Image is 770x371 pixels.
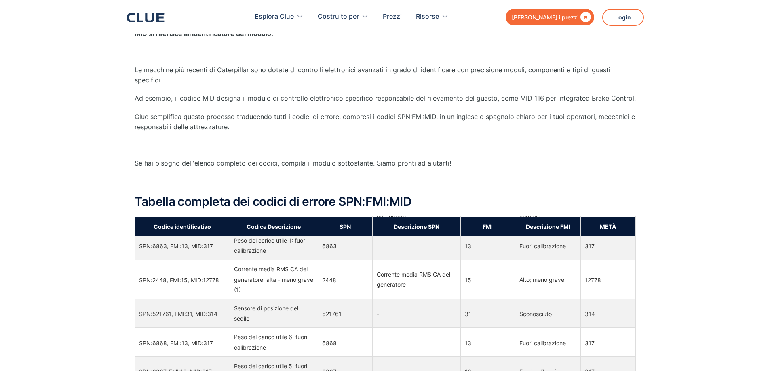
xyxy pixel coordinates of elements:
font: 2448 [322,277,336,283]
font: [PERSON_NAME] i prezzi [512,14,578,21]
font: FMI [483,223,493,230]
font: Costruito per [318,12,359,20]
font: Codice identificativo [154,223,211,230]
font: Le macchine più recenti di Caterpillar sono dotate di controlli elettronici avanzati in grado di ... [135,66,610,84]
font: Prezzi [383,12,402,20]
font: Descrizione SPN [394,223,439,230]
font: 12778 [585,277,601,283]
font: 317 [585,243,595,249]
font: Peso del carico utile 1: fuori calibrazione [234,237,306,254]
font: Descrizione FMI [526,223,570,230]
font: SPN:6863, FMI:13, MID:317 [139,243,213,249]
font: Alto; meno grave [519,276,564,283]
font: 317 [585,339,595,346]
font: 13 [465,339,471,346]
font: Login [615,14,631,21]
font: Tabella completa dei codici di errore SPN:FMI:MID [135,194,412,209]
font: MID si riferisce all'identificatore del modulo. [135,29,273,38]
font: 13 [465,243,471,249]
font: SPN:521761, FMI:31, MID:314 [139,310,217,317]
font: Clue semplifica questo processo traducendo tutti i codici di errore, compresi i codici SPN:FMI:MI... [135,113,635,131]
font: Fuori calibrazione [519,243,566,249]
a: Login [602,9,644,26]
font: 6868 [322,339,337,346]
font: Sensore di posizione del sedile [234,305,298,322]
font: SPN:6868, FMI:13, MID:317 [139,339,213,346]
font: 31 [465,310,471,317]
font: 6863 [322,243,337,249]
font: Corrente media RMS CA del generatore [377,271,450,288]
font:  [580,12,591,22]
font: Se hai bisogno dell'elenco completo dei codici, compila il modulo sottostante. Siamo pronti ad ai... [135,159,451,167]
font: Esplora Clue [255,12,294,20]
font: Sconosciuto [519,310,552,317]
font: Ad esempio, il codice MID designa il modulo di controllo elettronico specifico responsabile del r... [135,94,636,102]
a: [PERSON_NAME] i prezzi [506,9,594,25]
font: 521761 [322,310,342,317]
font: Fuori calibrazione [519,339,566,346]
font: Codice Descrizione [247,223,301,230]
font: Risorse [416,12,439,20]
font: METÀ [600,223,616,230]
a: Prezzi [383,4,402,29]
font: Peso del carico utile 6: fuori calibrazione [234,333,307,350]
div: Esplora Clue [255,4,304,29]
font: SPN:2448, FMI:15, MID:12778 [139,277,219,283]
font: Corrente media RMS CA del generatore: alta - meno grave (1) [234,266,313,293]
div: Costruito per [318,4,369,29]
font: - [377,310,379,317]
font: SPN [340,223,351,230]
font: 314 [585,310,595,317]
div: Risorse [416,4,449,29]
font: 15 [465,277,471,283]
